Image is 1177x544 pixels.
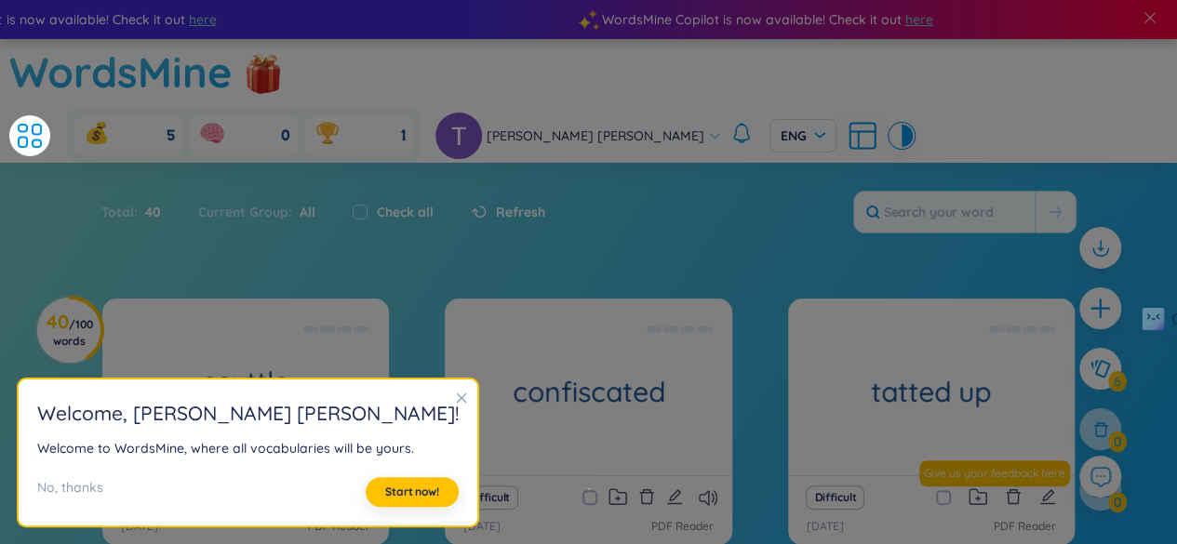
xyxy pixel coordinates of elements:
[308,518,370,536] a: PDF Reader
[366,477,459,507] button: Start now!
[666,488,683,505] span: edit
[138,202,161,222] span: 40
[377,202,434,222] label: Check all
[292,204,315,220] span: All
[496,202,545,222] span: Refresh
[167,126,175,146] span: 5
[180,192,334,232] div: Current Group :
[807,518,844,536] p: [DATE]
[121,518,158,536] p: [DATE]
[385,484,439,499] span: Start now!
[487,126,704,146] span: [PERSON_NAME] [PERSON_NAME]
[781,126,825,145] span: ENG
[189,9,217,30] span: here
[806,485,864,510] button: Difficult
[463,518,501,536] p: [DATE]
[854,192,1035,232] input: Search your word
[435,113,482,159] img: avatar
[638,488,655,505] span: delete
[788,376,1075,408] h1: tatted up
[994,518,1056,536] a: PDF Reader
[245,45,282,100] img: flashSalesIcon.a7f4f837.png
[455,391,468,405] span: close
[47,314,93,348] h3: 40
[37,398,459,429] h2: Welcome , [PERSON_NAME] [PERSON_NAME] !
[1005,488,1022,505] span: delete
[9,39,233,105] a: WordsMine
[53,317,93,348] span: / 100 words
[460,485,518,510] button: Difficult
[651,518,714,536] a: PDF Reader
[435,113,487,159] a: avatar
[1089,297,1112,320] span: plus
[1039,484,1056,511] button: edit
[905,9,933,30] span: here
[445,376,731,408] h1: confiscated
[102,365,389,398] h1: scuttle
[37,477,103,507] div: No, thanks
[101,192,180,232] div: Total :
[1039,488,1056,505] span: edit
[638,484,655,511] button: delete
[401,126,406,146] span: 1
[281,126,290,146] span: 0
[666,484,683,511] button: edit
[1005,484,1022,511] button: delete
[37,438,459,458] div: Welcome to WordsMine, where all vocabularies will be yours.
